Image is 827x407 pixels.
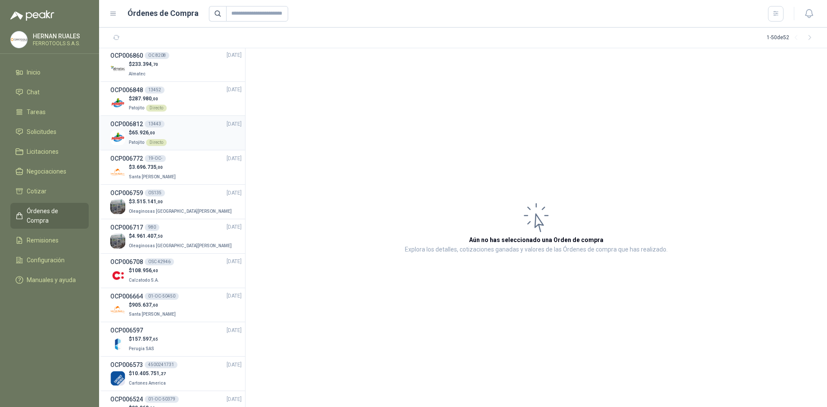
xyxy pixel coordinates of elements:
[129,243,232,248] span: Oleaginosas [GEOGRAPHIC_DATA][PERSON_NAME]
[129,95,167,103] p: $
[145,87,165,93] div: 13452
[110,292,143,301] h3: OCP006664
[110,326,143,335] h3: OCP006597
[129,267,161,275] p: $
[132,302,158,308] span: 905.637
[110,154,143,163] h3: OCP006772
[227,223,242,231] span: [DATE]
[156,234,163,239] span: ,50
[10,143,89,160] a: Licitaciones
[145,396,179,403] div: 01-OC-50379
[110,188,143,198] h3: OCP006759
[33,33,87,39] p: HERNAN RUALES
[152,303,158,308] span: ,60
[227,51,242,59] span: [DATE]
[110,360,143,370] h3: OCP006573
[10,104,89,120] a: Tareas
[10,64,89,81] a: Inicio
[27,127,56,137] span: Solicitudes
[767,31,817,45] div: 1 - 50 de 52
[110,268,125,283] img: Company Logo
[27,68,40,77] span: Inicio
[110,165,125,180] img: Company Logo
[145,361,177,368] div: 4500241731
[27,186,47,196] span: Cotizar
[110,326,242,353] a: OCP006597[DATE] Company Logo$157.597,65Perugia SAS
[156,165,163,170] span: ,00
[227,395,242,404] span: [DATE]
[11,31,27,48] img: Company Logo
[145,224,159,231] div: 980
[132,336,158,342] span: 157.597
[145,52,169,59] div: OC 8208
[405,245,668,255] p: Explora los detalles, cotizaciones ganadas y valores de las Órdenes de compra que has realizado.
[227,155,242,163] span: [DATE]
[129,278,159,283] span: Calzatodo S.A.
[27,107,46,117] span: Tareas
[110,188,242,215] a: OCP006759OS135[DATE] Company Logo$3.515.141,00Oleaginosas [GEOGRAPHIC_DATA][PERSON_NAME]
[110,85,143,95] h3: OCP006848
[27,206,81,225] span: Órdenes de Compra
[129,106,144,110] span: Patojito
[110,62,125,77] img: Company Logo
[145,258,174,265] div: OSC 42946
[129,232,233,240] p: $
[132,96,158,102] span: 287.980
[132,130,155,136] span: 65.926
[10,232,89,249] a: Remisiones
[10,272,89,288] a: Manuales y ayuda
[110,257,143,267] h3: OCP006708
[129,381,166,385] span: Cartones America
[129,174,176,179] span: Santa [PERSON_NAME]
[110,199,125,214] img: Company Logo
[132,199,163,205] span: 3.515.141
[129,140,144,145] span: Patojito
[27,167,66,176] span: Negociaciones
[110,51,242,78] a: OCP006860OC 8208[DATE] Company Logo$233.394,70Almatec
[227,326,242,335] span: [DATE]
[110,223,143,232] h3: OCP006717
[145,190,165,196] div: OS135
[129,346,154,351] span: Perugia SAS
[110,130,125,145] img: Company Logo
[110,302,125,317] img: Company Logo
[110,154,242,181] a: OCP00677219-OC-[DATE] Company Logo$3.696.735,00Santa [PERSON_NAME]
[146,139,167,146] div: Directo
[110,85,242,112] a: OCP00684813452[DATE] Company Logo$287.980,00PatojitoDirecto
[152,96,158,101] span: ,00
[110,119,242,146] a: OCP00681213443[DATE] Company Logo$65.926,00PatojitoDirecto
[152,337,158,342] span: ,65
[227,258,242,266] span: [DATE]
[152,62,158,67] span: ,70
[129,60,158,68] p: $
[227,361,242,369] span: [DATE]
[33,41,87,46] p: FERROTOOLS S.A.S.
[129,209,232,214] span: Oleaginosas [GEOGRAPHIC_DATA][PERSON_NAME]
[10,203,89,229] a: Órdenes de Compra
[145,293,179,300] div: 01-OC-50450
[27,147,59,156] span: Licitaciones
[27,87,40,97] span: Chat
[110,360,242,387] a: OCP0065734500241731[DATE] Company Logo$10.405.751,27Cartones America
[152,268,158,273] span: ,40
[10,84,89,100] a: Chat
[469,235,603,245] h3: Aún no has seleccionado una Orden de compra
[145,155,166,162] div: 19-OC-
[149,130,155,135] span: ,00
[110,233,125,249] img: Company Logo
[159,371,166,376] span: ,27
[10,252,89,268] a: Configuración
[110,395,143,404] h3: OCP006524
[146,105,167,112] div: Directo
[27,275,76,285] span: Manuales y ayuda
[110,371,125,386] img: Company Logo
[129,163,177,171] p: $
[110,51,143,60] h3: OCP006860
[110,292,242,319] a: OCP00666401-OC-50450[DATE] Company Logo$905.637,60Santa [PERSON_NAME]
[227,292,242,300] span: [DATE]
[127,7,199,19] h1: Órdenes de Compra
[110,336,125,351] img: Company Logo
[227,120,242,128] span: [DATE]
[227,189,242,197] span: [DATE]
[10,183,89,199] a: Cotizar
